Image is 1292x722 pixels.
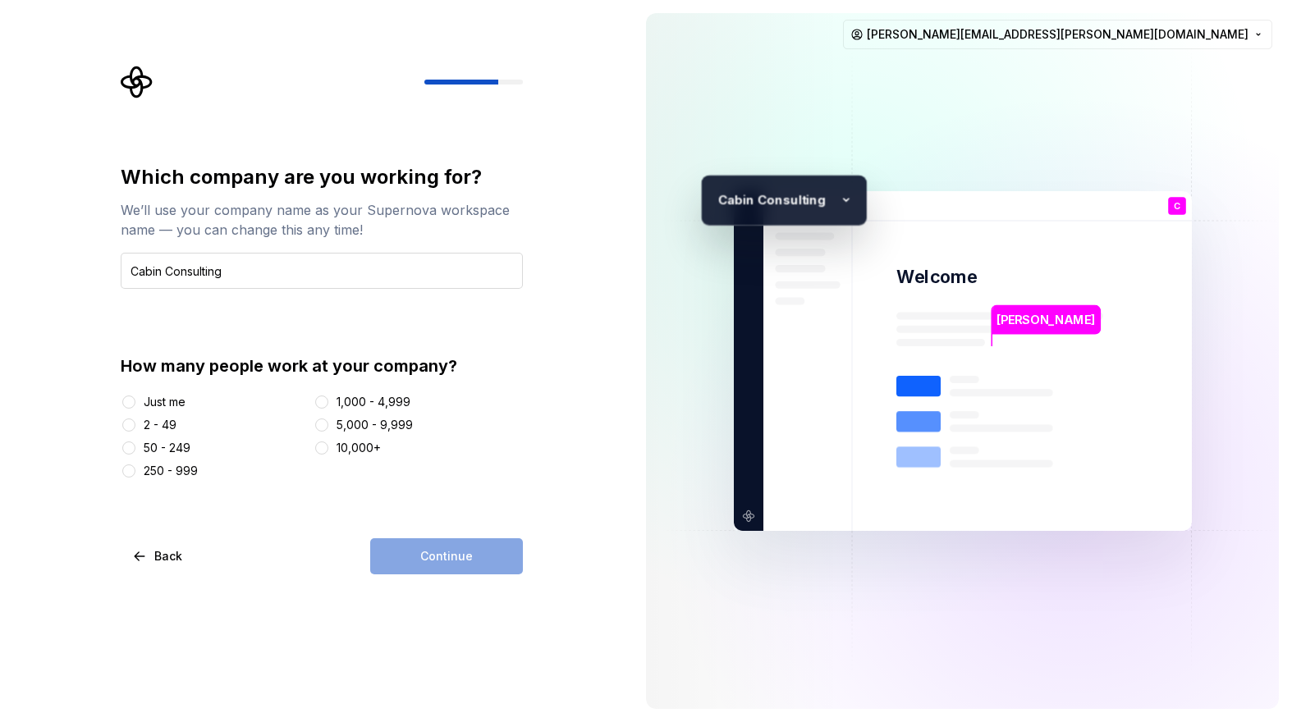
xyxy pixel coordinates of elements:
div: 5,000 - 9,999 [337,417,413,433]
div: 2 - 49 [144,417,176,433]
div: 250 - 999 [144,463,198,479]
p: C [709,190,726,210]
div: 1,000 - 4,999 [337,394,410,410]
div: We’ll use your company name as your Supernova workspace name — you can change this any time! [121,200,523,240]
button: [PERSON_NAME][EMAIL_ADDRESS][PERSON_NAME][DOMAIN_NAME] [843,20,1272,49]
svg: Supernova Logo [121,66,153,98]
span: Back [154,548,182,564]
p: Welcome [896,265,977,289]
div: Just me [144,394,186,410]
span: [PERSON_NAME][EMAIL_ADDRESS][PERSON_NAME][DOMAIN_NAME] [867,26,1248,43]
input: Company name [121,253,523,289]
div: 10,000+ [337,440,381,456]
p: abin Consulting [726,190,833,210]
p: [PERSON_NAME] [996,311,1095,329]
div: 50 - 249 [144,440,190,456]
p: C [1173,202,1180,211]
button: Back [121,538,196,574]
div: Which company are you working for? [121,164,523,190]
div: How many people work at your company? [121,354,523,377]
